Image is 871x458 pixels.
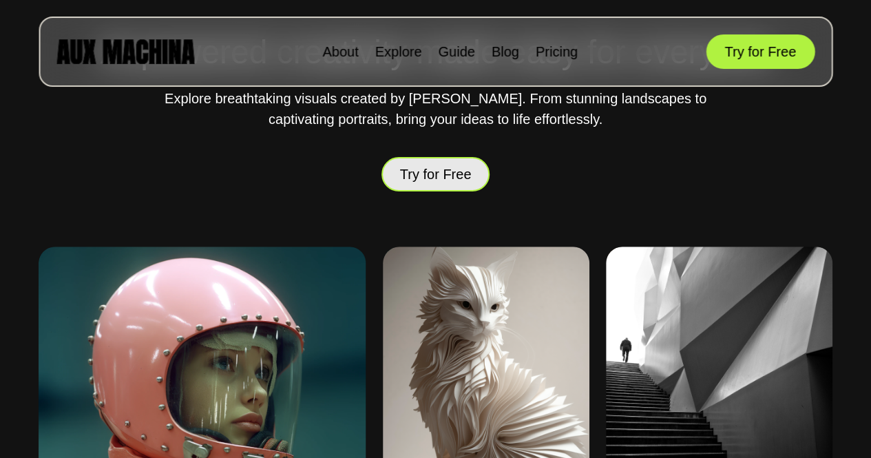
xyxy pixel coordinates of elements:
a: Guide [438,44,474,59]
button: Try for Free [381,157,490,191]
button: Try for Free [706,34,815,69]
a: Pricing [536,44,578,59]
img: AUX MACHINA [56,39,194,63]
a: Blog [492,44,519,59]
a: About [322,44,358,59]
a: Explore [375,44,422,59]
p: Explore breathtaking visuals created by [PERSON_NAME]. From stunning landscapes to captivating po... [160,88,711,129]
